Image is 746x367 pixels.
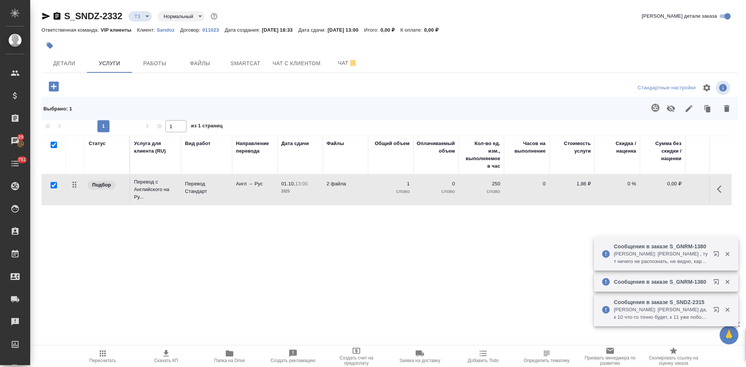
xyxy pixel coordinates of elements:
[101,27,137,33] p: VIP клиенты
[42,27,101,33] p: Ответственная команда:
[227,59,264,68] span: Smartcat
[614,306,708,321] p: [PERSON_NAME]: [PERSON_NAME] да, к 10 что-то точно будет, к 11 уже побольше но я не знаю, чьи име...
[614,278,708,286] p: Сообщения в заказе S_GNRM-1380
[646,99,662,118] span: Необходимо выбрать услуги, непривязанные к проекту Smartcat
[328,27,364,33] p: [DATE] 13:00
[281,188,319,195] p: 2025
[182,59,218,68] span: Файлы
[709,274,727,292] button: Открыть в новой вкладке
[295,181,308,187] p: 13:00
[372,180,410,188] p: 1
[709,246,727,265] button: Открыть в новой вкладке
[614,298,708,306] p: Сообщения в заказе S_SNDZ-2315
[46,59,82,68] span: Детали
[417,188,455,195] p: слово
[381,27,401,33] p: 0,00 ₽
[157,27,180,33] p: Sandoz
[462,140,500,170] div: Кол-во ед. изм., выполняемое в час
[281,181,295,187] p: 01.10,
[262,27,299,33] p: [DATE] 18:33
[720,251,735,257] button: Закрыть
[400,27,424,33] p: К оплате:
[689,180,727,188] p: 0,00 ₽
[92,181,111,189] p: Подбор
[662,99,680,118] button: Не учитывать
[709,302,727,320] button: Открыть в новой вкладке
[462,180,500,188] p: 250
[180,27,202,33] p: Договор:
[698,79,716,97] span: Настроить таблицу
[52,12,62,21] button: Скопировать ссылку
[504,176,549,203] td: 0
[134,178,177,201] p: Перевод с Английского на Ру...
[720,306,735,313] button: Закрыть
[598,180,636,188] p: 0 %
[598,140,636,155] div: Скидка / наценка
[718,99,736,118] button: Удалить
[417,140,455,155] div: Оплачиваемый объем
[14,133,28,141] span: 29
[720,278,735,285] button: Закрыть
[553,140,591,155] div: Стоимость услуги
[42,37,58,54] button: Добавить тэг
[553,180,591,188] p: 1,86 ₽
[14,156,31,164] span: 751
[298,27,327,33] p: Дата сдачи:
[158,11,205,21] div: ТЗ
[43,106,72,112] span: Выбрано : 1
[236,180,274,188] p: Англ → Рус
[462,188,500,195] p: слово
[372,188,410,195] p: слово
[236,140,274,155] div: Направление перевода
[644,180,681,188] p: 0,00 ₽
[43,79,64,94] button: Добавить услугу
[64,11,122,21] a: S_SNDZ-2332
[644,140,681,162] div: Сумма без скидки / наценки
[2,132,28,150] a: 29
[636,82,698,94] div: split button
[209,11,219,21] button: Доп статусы указывают на важность/срочность заказа
[330,58,366,68] span: Чат
[128,11,152,21] div: ТЗ
[202,26,225,33] a: 011023
[364,27,380,33] p: Итого:
[191,121,223,132] span: из 1 страниц
[162,13,196,20] button: Нормальный
[642,12,717,20] span: [PERSON_NAME] детали заказа
[698,99,718,118] button: Клонировать
[91,59,128,68] span: Услуги
[157,26,180,33] a: Sandoz
[134,140,177,155] div: Услуга для клиента (RU)
[716,81,732,95] span: Посмотреть информацию
[273,59,321,68] span: Чат с клиентом
[185,140,211,147] div: Вид работ
[417,180,455,188] p: 0
[137,59,173,68] span: Работы
[281,140,309,147] div: Дата сдачи
[614,243,708,250] p: Сообщения в заказе S_GNRM-1380
[508,140,546,155] div: Часов на выполнение
[132,13,143,20] button: ТЗ
[202,27,225,33] p: 011023
[2,154,28,173] a: 751
[327,140,344,147] div: Файлы
[185,180,228,195] p: Перевод Стандарт
[712,180,731,198] button: Показать кнопки
[348,59,358,68] svg: Отписаться
[225,27,262,33] p: Дата создания:
[327,180,364,188] p: 2 файла
[614,250,708,265] p: [PERSON_NAME]: [PERSON_NAME] , тут ничего не распознать, не видно, картинкой?
[137,27,157,33] p: Клиент:
[42,12,51,21] button: Скопировать ссылку для ЯМессенджера
[89,140,106,147] div: Статус
[680,99,698,118] button: Редактировать
[424,27,444,33] p: 0,00 ₽
[375,140,410,147] div: Общий объем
